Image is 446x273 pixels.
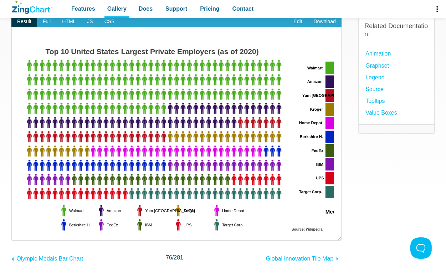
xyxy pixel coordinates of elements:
h3: Related Documentation: [364,22,429,39]
span: Olympic Medals Bar Chart [16,256,83,262]
span: Contact [232,4,254,14]
iframe: Toggle Customer Support [410,237,432,259]
span: 76 [166,254,172,261]
a: ZingChart Logo. Click to return to the homepage [12,1,52,14]
a: Graphset [365,61,389,70]
span: Support [165,4,187,14]
a: Tooltips [365,96,385,106]
span: JS [81,16,98,27]
span: Features [71,4,95,14]
span: HTML [56,16,81,27]
span: Full [37,16,57,27]
a: Animation [365,49,391,58]
span: / [166,253,183,262]
a: Edit [288,16,308,27]
span: Gallery [107,4,127,14]
span: Docs [139,4,153,14]
span: 281 [174,254,183,261]
span: CSS [99,16,121,27]
span: Global Innovation Tile Map [266,256,333,262]
a: Value Boxes [365,108,397,117]
span: Result [11,16,37,27]
span: Pricing [200,4,219,14]
a: Legend [365,73,384,82]
a: Olympic Medals Bar Chart [11,252,83,263]
a: Download [308,16,342,27]
a: Global Innovation Tile Map [266,252,342,263]
div: ​ [11,27,342,240]
a: source [365,84,384,94]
